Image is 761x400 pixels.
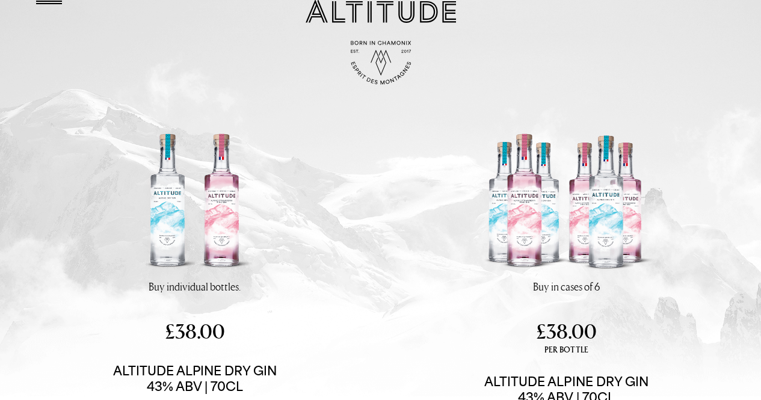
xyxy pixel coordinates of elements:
[536,318,596,345] span: £38.00
[165,318,225,345] span: £38.00
[351,41,411,85] img: Born in Chamonix - Est. 2017 - Espirit des Montagnes
[536,345,596,355] span: per bottle
[105,127,285,279] img: Altitude Alpine Dry Gin & Alpine Strawberry Pink Gin | 43% ABV | 70cl
[533,279,600,294] p: Buy in cases of 6
[149,279,241,294] p: Buy individual bottles.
